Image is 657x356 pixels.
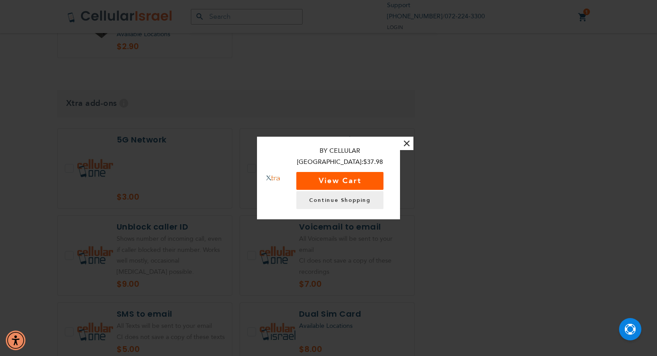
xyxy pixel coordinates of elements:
a: Continue Shopping [296,191,383,209]
span: $37.98 [363,158,383,166]
div: Accessibility Menu [6,331,25,350]
button: View Cart [296,172,383,190]
p: By Cellular [GEOGRAPHIC_DATA]: [289,146,391,168]
button: × [400,137,413,150]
